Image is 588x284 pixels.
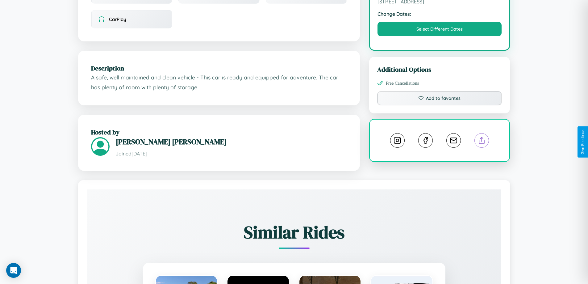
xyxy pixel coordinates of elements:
p: Joined [DATE] [116,149,347,158]
div: Open Intercom Messenger [6,263,21,278]
h3: Additional Options [377,65,502,74]
span: CarPlay [109,16,126,22]
h2: Similar Rides [109,220,479,244]
button: Select Different Dates [377,22,502,36]
span: Free Cancellations [386,81,419,86]
button: Add to favorites [377,91,502,105]
h3: [PERSON_NAME] [PERSON_NAME] [116,137,347,147]
div: Give Feedback [581,129,585,155]
strong: Change Dates: [377,11,502,17]
h2: Hosted by [91,128,347,137]
h2: Description [91,64,347,73]
p: A safe, well maintained and clean vehicle - This car is ready and equipped for adventure. The car... [91,73,347,92]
